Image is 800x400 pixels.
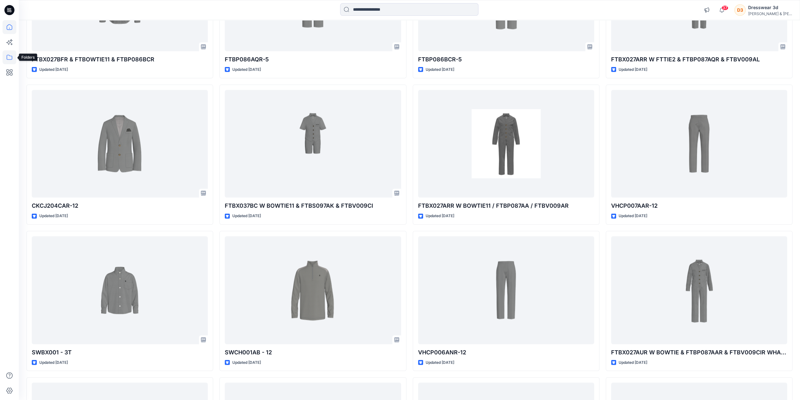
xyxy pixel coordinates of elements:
[611,201,787,210] p: VHCP007AAR-12
[232,213,261,219] p: Updated [DATE]
[225,348,401,357] p: SWCH001AB - 12
[39,359,68,366] p: Updated [DATE]
[418,55,594,64] p: FTBP086BCR-5
[619,213,647,219] p: Updated [DATE]
[418,236,594,344] a: VHCP006ANR-12
[734,4,746,16] div: D3
[611,90,787,198] a: VHCP007AAR-12
[32,236,208,344] a: SWBX001 - 3T
[426,359,454,366] p: Updated [DATE]
[32,201,208,210] p: CKCJ204CAR-12
[426,66,454,73] p: Updated [DATE]
[225,201,401,210] p: FTBX037BC W BOWTIE11 & FTBS097AK & FTBV009CI
[619,66,647,73] p: Updated [DATE]
[32,348,208,357] p: SWBX001 - 3T
[32,55,208,64] p: FTBX027BFR & FTBOWTIE11 & FTBP086BCR
[748,4,792,11] div: Dresswear 3d
[619,359,647,366] p: Updated [DATE]
[426,213,454,219] p: Updated [DATE]
[232,359,261,366] p: Updated [DATE]
[418,201,594,210] p: FTBX027ARR W BOWTIE11 / FTBP087AA / FTBV009AR
[611,348,787,357] p: FTBX027AUR W BOWTIE & FTBP087AAR & FTBV009CIR WHANKY
[39,66,68,73] p: Updated [DATE]
[748,11,792,16] div: [PERSON_NAME] & [PERSON_NAME]
[418,348,594,357] p: VHCP006ANR-12
[225,90,401,198] a: FTBX037BC W BOWTIE11 & FTBS097AK & FTBV009CI
[721,5,728,10] span: 37
[39,213,68,219] p: Updated [DATE]
[225,55,401,64] p: FTBP086AQR-5
[611,236,787,344] a: FTBX027AUR W BOWTIE & FTBP087AAR & FTBV009CIR WHANKY
[611,55,787,64] p: FTBX027ARR W FTTIE2 & FTBP087AQR & FTBV009AL
[32,90,208,198] a: CKCJ204CAR-12
[418,90,594,198] a: FTBX027ARR W BOWTIE11 / FTBP087AA / FTBV009AR
[232,66,261,73] p: Updated [DATE]
[225,236,401,344] a: SWCH001AB - 12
